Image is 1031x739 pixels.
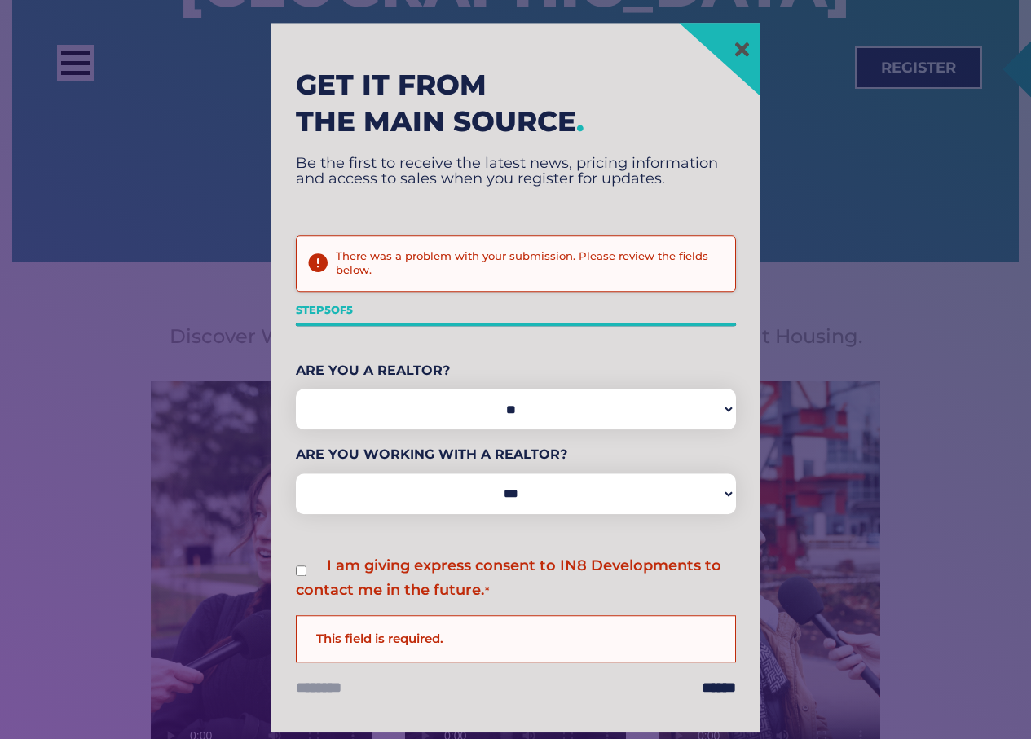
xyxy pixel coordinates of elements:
div: This field is required. [296,616,736,663]
label: I am giving express consent to IN8 Developments to contact me in the future. [296,556,721,599]
label: Are You A Realtor? [296,359,736,383]
p: Step of [296,298,736,323]
h2: There was a problem with your submission. Please review the fields below. [336,249,722,278]
span: 5 [324,303,331,316]
span: 5 [346,303,353,316]
span: . [576,104,584,139]
label: Are You Working With A Realtor? [296,442,736,467]
p: Be the first to receive the latest news, pricing information and access to sales when you registe... [296,156,736,187]
h2: Get it from the main source [296,67,736,139]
